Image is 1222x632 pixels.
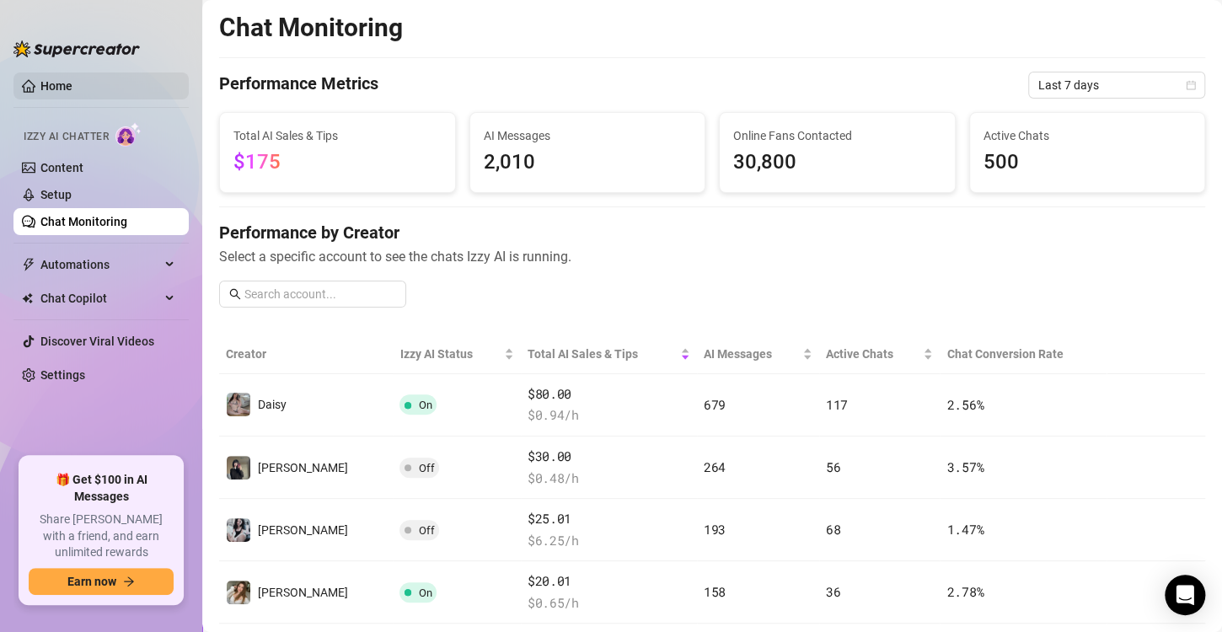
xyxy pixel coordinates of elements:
img: AI Chatter [115,122,142,147]
span: [PERSON_NAME] [258,586,348,599]
th: Total AI Sales & Tips [521,335,697,374]
img: Paige [227,581,250,604]
span: Earn now [67,575,116,588]
a: Discover Viral Videos [40,335,154,348]
span: 679 [704,396,726,413]
span: $ 0.65 /h [528,593,690,613]
span: Online Fans Contacted [733,126,941,145]
span: Active Chats [983,126,1192,145]
span: 2.78 % [946,583,983,600]
h4: Performance Metrics [219,72,378,99]
th: AI Messages [697,335,819,374]
span: 117 [826,396,848,413]
span: 193 [704,521,726,538]
span: $25.01 [528,509,690,529]
span: Share [PERSON_NAME] with a friend, and earn unlimited rewards [29,511,174,561]
h4: Performance by Creator [219,221,1205,244]
span: Automations [40,251,160,278]
span: $80.00 [528,384,690,404]
span: 🎁 Get $100 in AI Messages [29,472,174,505]
span: On [418,399,431,411]
span: Daisy [258,398,287,411]
span: On [418,586,431,599]
img: Anna [227,456,250,479]
img: Sadie [227,518,250,542]
a: Settings [40,368,85,382]
span: $30.00 [528,447,690,467]
div: Open Intercom Messenger [1165,575,1205,615]
span: 264 [704,458,726,475]
h2: Chat Monitoring [219,12,403,44]
span: $ 6.25 /h [528,531,690,551]
a: Setup [40,188,72,201]
span: AI Messages [704,345,799,363]
th: Active Chats [819,335,941,374]
span: search [229,288,241,300]
span: 56 [826,458,840,475]
span: 500 [983,147,1192,179]
img: Chat Copilot [22,292,33,304]
span: Total AI Sales & Tips [233,126,442,145]
span: 2.56 % [946,396,983,413]
span: $20.01 [528,571,690,592]
span: 158 [704,583,726,600]
span: 2,010 [484,147,692,179]
span: Select a specific account to see the chats Izzy AI is running. [219,246,1205,267]
span: Active Chats [826,345,920,363]
th: Creator [219,335,393,374]
span: $175 [233,150,281,174]
span: Total AI Sales & Tips [528,345,677,363]
span: AI Messages [484,126,692,145]
span: arrow-right [123,576,135,587]
img: logo-BBDzfeDw.svg [13,40,140,57]
span: Last 7 days [1038,72,1195,98]
span: Izzy AI Chatter [24,129,109,145]
span: Izzy AI Status [399,345,500,363]
span: Off [418,524,434,537]
a: Content [40,161,83,174]
input: Search account... [244,285,396,303]
a: Home [40,79,72,93]
span: Chat Copilot [40,285,160,312]
a: Chat Monitoring [40,215,127,228]
span: 30,800 [733,147,941,179]
img: Daisy [227,393,250,416]
span: thunderbolt [22,258,35,271]
span: 1.47 % [946,521,983,538]
span: calendar [1186,80,1196,90]
span: 68 [826,521,840,538]
span: 3.57 % [946,458,983,475]
span: [PERSON_NAME] [258,461,348,474]
button: Earn nowarrow-right [29,568,174,595]
span: 36 [826,583,840,600]
th: Chat Conversion Rate [940,335,1107,374]
span: [PERSON_NAME] [258,523,348,537]
th: Izzy AI Status [393,335,520,374]
span: Off [418,462,434,474]
span: $ 0.94 /h [528,405,690,426]
span: $ 0.48 /h [528,469,690,489]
